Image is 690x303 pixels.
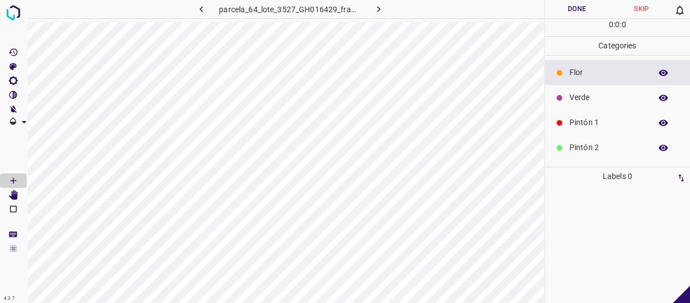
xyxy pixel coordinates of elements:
h6: parcela_64_lote_3527_GH016429_frame_00134_129629.jpg [219,3,361,18]
p: Pintón 1 [569,117,646,128]
img: logo [3,3,23,23]
p: Verde [569,92,646,103]
div: : : [609,19,626,36]
p: Labels 0 [548,167,687,186]
p: 0 [609,19,613,31]
p: 0 [621,19,626,31]
p: Pintón 2 [569,142,646,153]
p: Flor [569,67,646,78]
div: 4.3.7 [1,294,18,303]
p: 0 [615,19,619,31]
